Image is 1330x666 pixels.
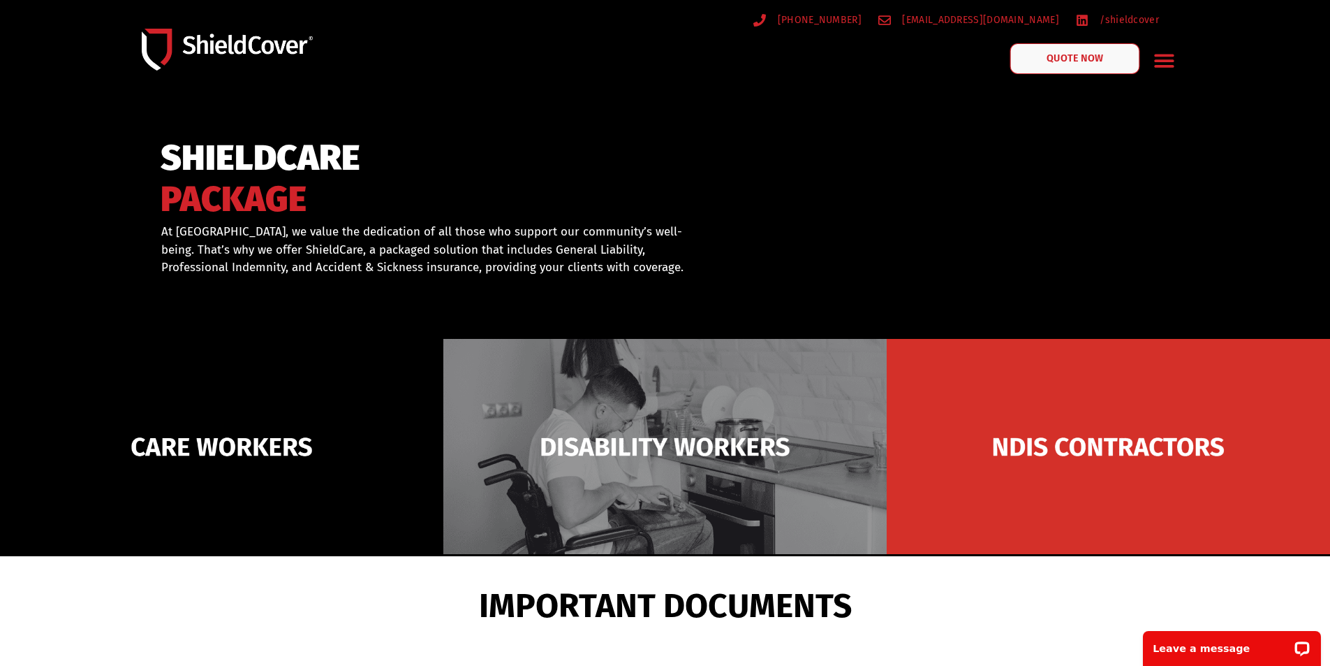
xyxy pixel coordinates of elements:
img: Shield-Cover-Underwriting-Australia-logo-full [142,29,313,71]
span: QUOTE NOW [1047,54,1102,64]
span: [PHONE_NUMBER] [774,11,862,29]
a: [PHONE_NUMBER] [753,11,862,29]
span: [EMAIL_ADDRESS][DOMAIN_NAME] [899,11,1058,29]
a: [EMAIL_ADDRESS][DOMAIN_NAME] [878,11,1059,29]
a: /shieldcover [1076,11,1159,29]
p: At [GEOGRAPHIC_DATA], we value the dedication of all those who support our community’s well-being... [161,223,689,277]
a: QUOTE NOW [1010,43,1140,74]
span: IMPORTANT DOCUMENTS [479,593,852,619]
div: Menu Toggle [1148,44,1181,77]
span: /shieldcover [1096,11,1159,29]
iframe: LiveChat chat widget [1134,622,1330,666]
span: SHIELDCARE [161,144,360,173]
